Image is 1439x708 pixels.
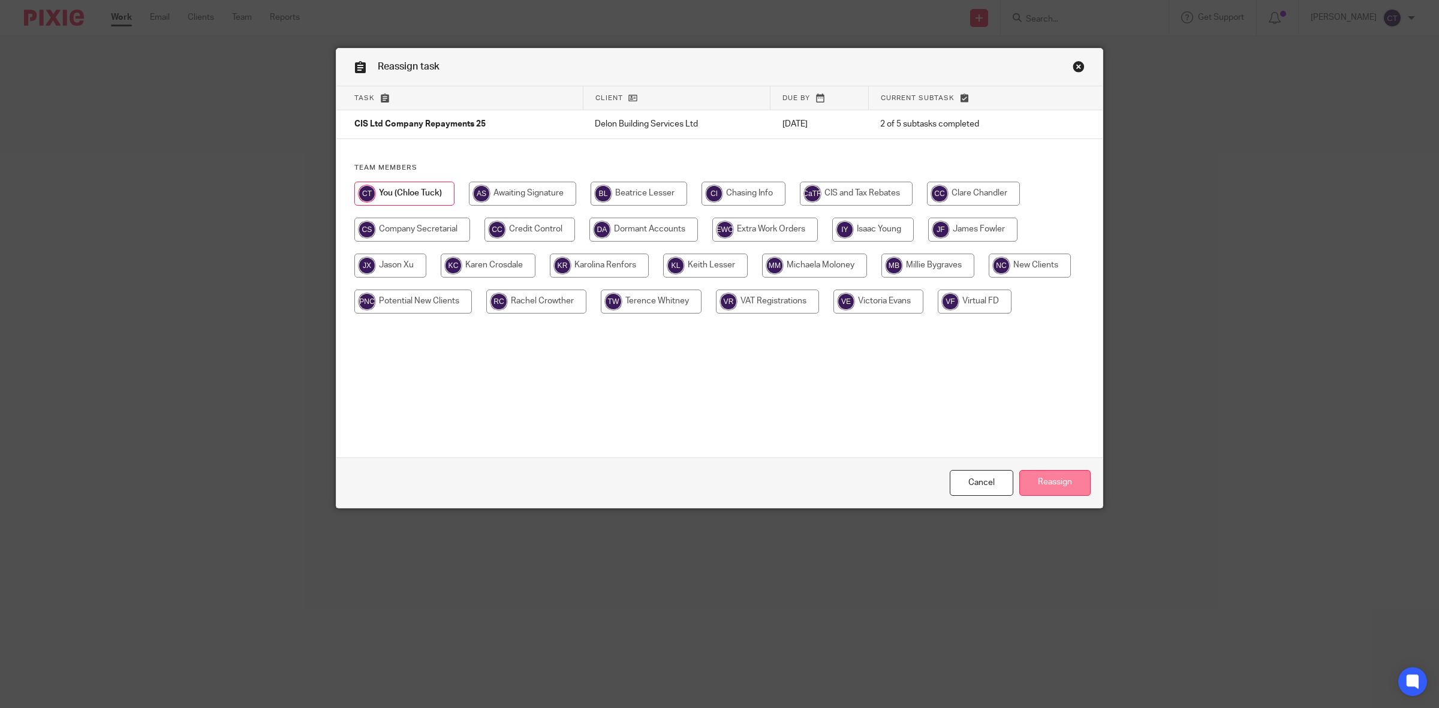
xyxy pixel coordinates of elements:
input: Reassign [1019,470,1091,496]
span: Task [354,95,375,101]
span: Reassign task [378,62,439,71]
a: Close this dialog window [950,470,1013,496]
span: CIS Ltd Company Repayments 25 [354,120,486,129]
span: Current subtask [881,95,955,101]
span: Due by [782,95,810,101]
p: Delon Building Services Ltd [595,118,758,130]
h4: Team members [354,163,1085,173]
td: 2 of 5 subtasks completed [868,110,1049,139]
span: Client [595,95,623,101]
a: Close this dialog window [1073,61,1085,77]
p: [DATE] [782,118,857,130]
